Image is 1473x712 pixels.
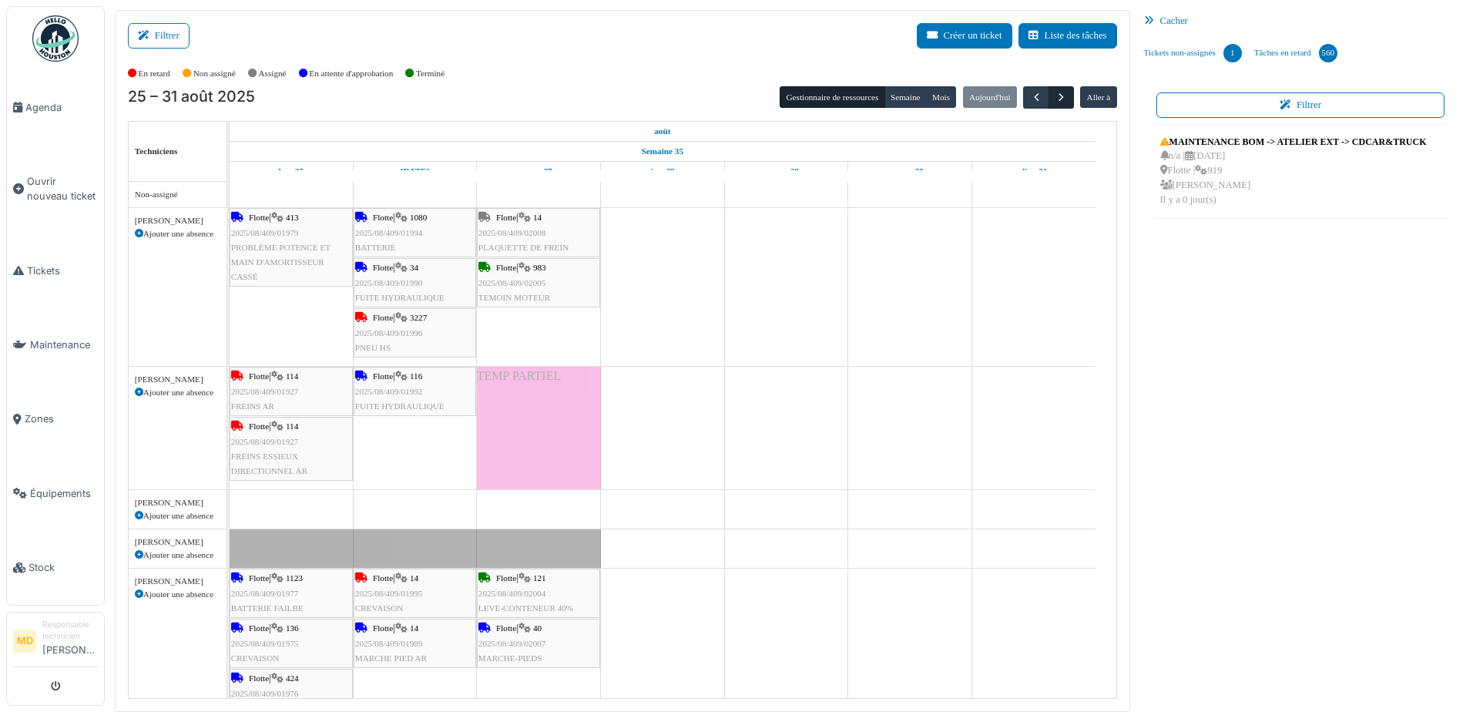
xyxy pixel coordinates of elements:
span: 2025/08/409/01996 [355,328,423,338]
div: [PERSON_NAME] [135,373,220,386]
div: | [478,210,599,255]
div: [PERSON_NAME] [135,496,220,509]
li: MD [13,630,36,653]
span: Flotte [496,213,516,222]
a: MD Responsable technicien[PERSON_NAME] [13,619,98,667]
h2: 25 – 31 août 2025 [128,88,255,106]
div: | [478,621,599,666]
button: Aller à [1080,86,1116,108]
span: 14 [410,573,418,583]
a: MAINTENANCE BOM -> ATELIER EXT -> CDCAR&TRUCK n/a |[DATE] Flotte |919 [PERSON_NAME]Il y a 0 jour(s) [1156,131,1431,212]
span: 983 [533,263,546,272]
div: 1 [1223,44,1242,62]
button: Suivant [1049,86,1074,109]
img: Badge_color-CXgf-gQk.svg [32,15,79,62]
span: PROBLÈME POTENCE ET MAIN D'AMORTISSEUR CASSÉ [231,243,331,281]
div: [PERSON_NAME] [135,214,220,227]
span: BATTERIE [355,243,396,252]
div: Cacher [1138,10,1464,32]
div: | [231,369,351,414]
span: 2025/08/409/01976 [231,689,299,698]
div: | [231,419,351,479]
span: MALADIE [230,532,287,545]
button: Filtrer [1156,92,1445,118]
button: Semaine [884,86,927,108]
label: En retard [139,67,170,80]
div: 560 [1319,44,1337,62]
span: FUITE HYDRAULIQUE [355,293,445,302]
span: 116 [410,371,422,381]
a: Zones [7,382,104,456]
label: Terminé [416,67,445,80]
span: 2025/08/409/02008 [478,228,546,237]
span: Flotte [373,213,393,222]
button: Liste des tâches [1018,23,1117,49]
span: 114 [286,371,298,381]
span: 2025/08/409/01977 [231,589,299,598]
span: 3227 [410,313,427,322]
span: 424 [286,673,299,683]
span: 2025/08/409/01927 [231,437,299,446]
span: 2025/08/409/02005 [478,278,546,287]
button: Gestionnaire de ressources [780,86,884,108]
span: 2025/08/409/01927 [231,387,299,396]
span: Flotte [496,263,516,272]
div: | [355,621,475,666]
span: Flotte [373,371,393,381]
a: Semaine 35 [638,142,687,161]
button: Créer un ticket [917,23,1012,49]
span: 121 [533,573,546,583]
span: Flotte [373,313,393,322]
span: 2025/08/409/01975 [231,639,299,648]
span: Équipements [30,486,98,501]
span: TEMOIN MOTEUR [478,293,551,302]
span: 14 [533,213,542,222]
div: Ajouter une absence [135,588,220,601]
span: 2025/08/409/01989 [355,639,423,648]
span: Flotte [249,673,269,683]
div: [PERSON_NAME] [135,536,220,549]
button: Précédent [1023,86,1049,109]
span: 2025/08/409/01992 [355,387,423,396]
a: 31 août 2025 [1016,162,1051,181]
div: | [355,311,475,355]
div: [PERSON_NAME] [135,575,220,588]
span: Flotte [373,573,393,583]
span: 114 [286,421,298,431]
span: Flotte [373,623,393,633]
a: 27 août 2025 [522,162,556,181]
span: Stock [29,560,98,575]
span: Flotte [249,213,269,222]
a: Tickets non-assignés [1138,32,1248,74]
div: Responsable technicien [42,619,98,643]
span: FREINS ESSIEUX DIRECTIONNEL AR [231,452,307,475]
span: 2025/08/409/01995 [355,589,423,598]
div: | [355,210,475,255]
a: Équipements [7,456,104,530]
span: 34 [410,263,418,272]
a: 26 août 2025 [397,162,434,181]
span: Tickets [27,264,98,278]
div: Non-assigné [135,188,220,201]
span: 136 [286,623,299,633]
span: PNEU HS [355,343,391,352]
span: Zones [25,411,98,426]
span: MARCHE PIED AR [355,653,427,663]
span: Flotte [249,623,269,633]
label: En attente d'approbation [309,67,393,80]
span: 2025/08/409/01979 [231,228,299,237]
span: 1080 [410,213,427,222]
span: LEVE-CONTENEUR 40% [478,603,573,613]
span: PLAQUETTE DE FREIN [478,243,569,252]
span: 14 [410,623,418,633]
a: 25 août 2025 [650,122,674,141]
div: | [355,571,475,616]
span: 2025/08/409/01990 [355,278,423,287]
span: 1123 [286,573,303,583]
span: Flotte [496,623,516,633]
button: Mois [926,86,957,108]
div: Ajouter une absence [135,386,220,399]
a: 30 août 2025 [892,162,928,181]
li: [PERSON_NAME] [42,619,98,663]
